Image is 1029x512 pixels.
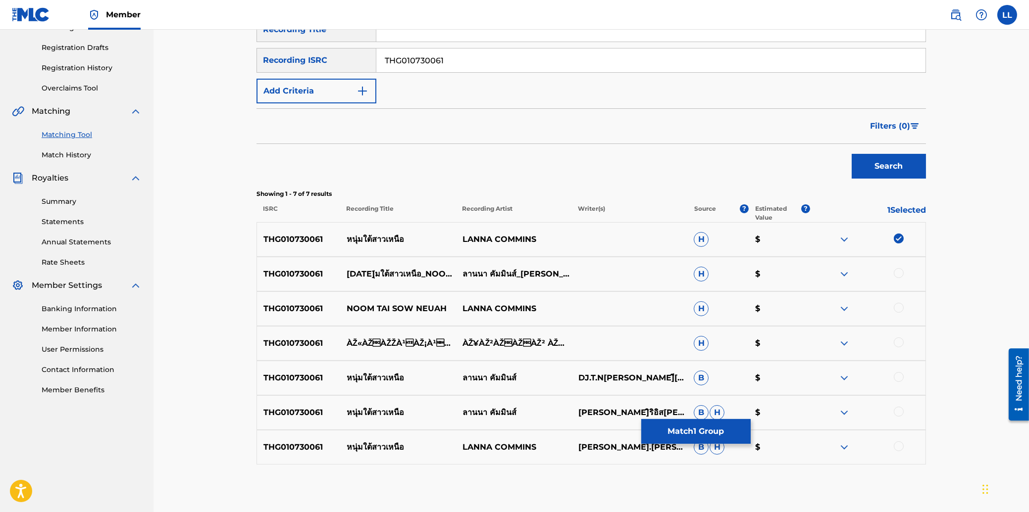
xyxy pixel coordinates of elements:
p: ÀŽ¥ÀŽ²ÀŽÀŽÀŽ² ÀŽÀŽ±ÀŽ¡ÀŽ¡ÀŽŽÀŽÀŽªÀ¹_LANNA COMMINS [456,337,571,349]
img: expand [838,268,850,280]
button: Match1 Group [641,419,751,444]
img: Member Settings [12,279,24,291]
span: Member [106,9,141,20]
img: deselect [894,233,904,243]
p: ลานนา คัมมินส์ [456,372,571,384]
p: [DATE]ุ่มใต้สาวเหนือ_NOOM TAI SOW NEUAH [340,268,456,280]
a: Summary [42,196,142,207]
img: expand [838,337,850,349]
p: ÀŽ«ÀŽÀŽŽÀ¹ÀŽ¡À¹ÀŽÀ¹ÀŽªÀŽ²ÀŽ§À¹ÀŽ«ÀŽÀŽ·ÀŽ­_NOOM TAI SOW NEUAH [340,337,456,349]
p: THG010730061 [257,372,340,384]
span: B [694,371,709,385]
p: 1 Selected [810,204,926,222]
p: Estimated Value [755,204,801,222]
iframe: Resource Center [1001,344,1029,426]
p: LANNA COMMINS [456,233,571,245]
span: Matching [32,105,70,117]
a: Statements [42,217,142,227]
p: THG010730061 [257,441,340,453]
p: หนุ่มใต้สาวเหนือ [340,441,456,453]
p: ลานนา คัมมินส์ [456,407,571,419]
p: NOOM TAI SOW NEUAH [340,303,456,315]
p: LANNA COMMINS [456,441,571,453]
iframe: Chat Widget [979,465,1029,512]
a: Member Information [42,324,142,334]
a: Contact Information [42,365,142,375]
img: expand [838,372,850,384]
span: H [710,405,724,420]
p: $ [749,337,810,349]
p: $ [749,441,810,453]
div: Drag [982,474,988,504]
img: filter [911,123,919,129]
p: หนุ่มใต้สาวเหนือ [340,372,456,384]
a: Annual Statements [42,237,142,247]
p: หนุ่มใต้สาวเหนือ [340,407,456,419]
span: ? [801,204,810,213]
div: User Menu [997,5,1017,25]
p: Showing 1 - 7 of 7 results [257,189,926,198]
a: Registration History [42,63,142,73]
button: Filters (0) [864,114,926,139]
p: Recording Artist [456,204,571,222]
span: H [694,267,709,281]
a: Registration Drafts [42,43,142,53]
span: Filters ( 0 ) [870,120,910,132]
p: ISRC [257,204,340,222]
p: $ [749,372,810,384]
span: B [694,405,709,420]
p: Writer(s) [571,204,687,222]
img: 9d2ae6d4665cec9f34b9.svg [357,85,368,97]
span: H [694,232,709,247]
a: Matching Tool [42,130,142,140]
span: Member Settings [32,279,102,291]
span: B [694,440,709,455]
img: expand [838,233,850,245]
a: User Permissions [42,344,142,355]
a: Banking Information [42,304,142,314]
p: $ [749,233,810,245]
img: expand [838,303,850,315]
p: $ [749,407,810,419]
span: H [694,301,709,316]
img: Royalties [12,172,24,184]
img: expand [130,105,142,117]
p: THG010730061 [257,337,340,349]
p: THG010730061 [257,407,340,419]
img: MLC Logo [12,7,50,22]
p: THG010730061 [257,268,340,280]
p: DJ.T.N[PERSON_NAME]ี[PERSON_NAME]ระนันท์ [571,372,687,384]
p: Recording Title [340,204,456,222]
div: Help [972,5,991,25]
a: Match History [42,150,142,160]
img: expand [130,279,142,291]
a: Member Benefits [42,385,142,395]
img: help [976,9,987,21]
img: search [950,9,962,21]
p: [PERSON_NAME].[PERSON_NAME]ิริอิส[PERSON_NAME][PERSON_NAME]ิทธิ์ ธีระโรจน์ [571,441,687,453]
span: ? [740,204,749,213]
img: expand [130,172,142,184]
p: $ [749,268,810,280]
p: [PERSON_NAME]ิริอิส[PERSON_NAME][PERSON_NAME]ิทธิ์ ธีระโรจน์ [571,407,687,419]
img: expand [838,441,850,453]
a: Rate Sheets [42,257,142,268]
span: H [710,440,724,455]
p: $ [749,303,810,315]
p: THG010730061 [257,233,340,245]
p: ลานนา คัมมินส์_[PERSON_NAME] [456,268,571,280]
button: Add Criteria [257,79,376,103]
img: expand [838,407,850,419]
a: Overclaims Tool [42,83,142,93]
form: Search Form [257,17,926,184]
p: Source [694,204,716,222]
img: Matching [12,105,24,117]
a: Public Search [946,5,966,25]
p: THG010730061 [257,303,340,315]
p: หนุ่มใต้สาวเหนือ [340,233,456,245]
p: LANNA COMMINS [456,303,571,315]
img: Top Rightsholder [88,9,100,21]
